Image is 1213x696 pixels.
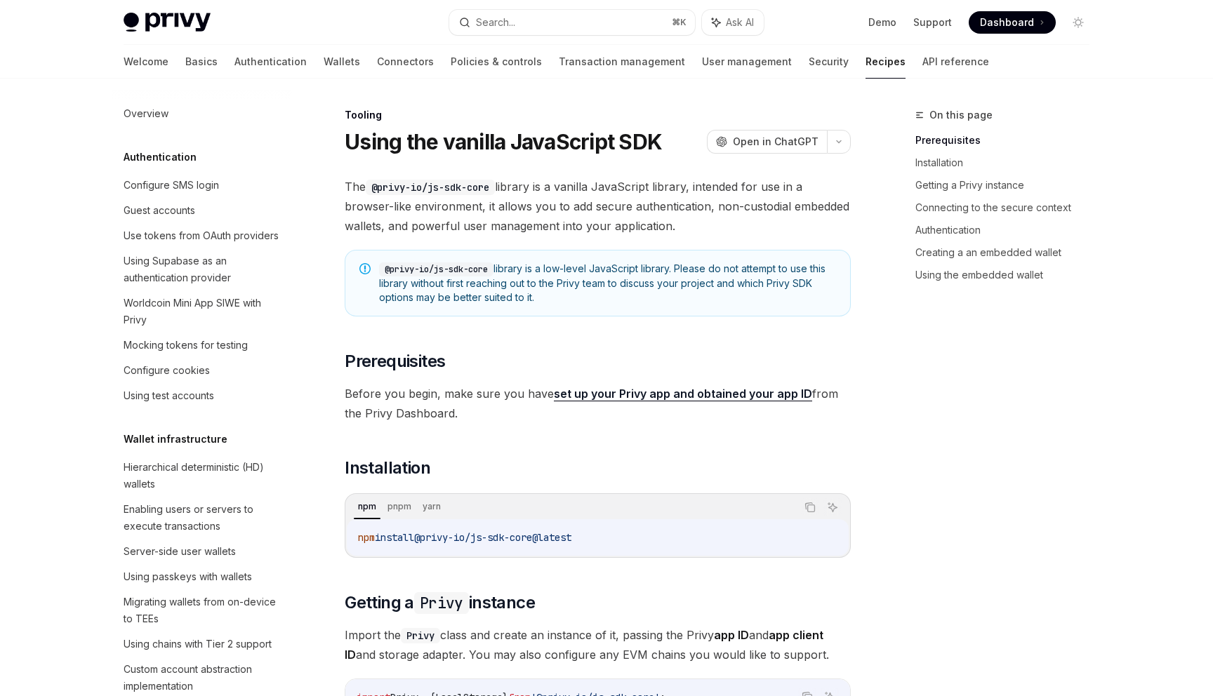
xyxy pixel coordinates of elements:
[124,177,219,194] div: Configure SMS login
[345,591,535,614] span: Getting a instance
[929,107,993,123] span: On this page
[112,248,292,290] a: Using Supabase as an authentication provider
[185,45,218,79] a: Basics
[915,152,1101,174] a: Installation
[345,177,851,236] span: The library is a vanilla JavaScript library, intended for use in a browser-like environment, it a...
[866,45,906,79] a: Recipes
[234,45,307,79] a: Authentication
[112,631,292,657] a: Using chains with Tier 2 support
[124,13,211,32] img: light logo
[915,196,1101,219] a: Connecting to the secure context
[112,358,292,383] a: Configure cookies
[418,498,445,515] div: yarn
[112,564,292,589] a: Using passkeys with wallets
[112,455,292,497] a: Hierarchical deterministic (HD) wallets
[823,498,842,516] button: Ask AI
[915,129,1101,152] a: Prerequisites
[124,295,284,328] div: Worldcoin Mini App SIWE with Privy
[476,14,515,31] div: Search...
[112,223,292,248] a: Use tokens from OAuth providers
[809,45,849,79] a: Security
[969,11,1056,34] a: Dashboard
[124,594,284,627] div: Migrating wallets from on-device to TEEs
[801,498,819,516] button: Copy the contents from the code block
[345,350,445,373] span: Prerequisites
[124,636,272,652] div: Using chains with Tier 2 support
[379,262,836,304] span: library is a low-level JavaScript library. Please do not attempt to use this library without firs...
[451,45,542,79] a: Policies & controls
[375,531,414,544] span: install
[414,531,571,544] span: @privy-io/js-sdk-core@latest
[324,45,360,79] a: Wallets
[915,174,1101,196] a: Getting a Privy instance
[345,625,851,664] span: Import the class and create an instance of it, passing the Privy and and storage adapter. You may...
[124,459,284,493] div: Hierarchical deterministic (HD) wallets
[124,661,284,695] div: Custom account abstraction implementation
[707,130,827,154] button: Open in ChatGPT
[401,628,440,643] code: Privy
[366,180,495,195] code: @privy-io/js-sdk-core
[726,15,754,29] span: Ask AI
[124,568,252,585] div: Using passkeys with wallets
[124,202,195,219] div: Guest accounts
[124,362,210,379] div: Configure cookies
[112,539,292,564] a: Server-side user wallets
[124,149,197,166] h5: Authentication
[124,227,279,244] div: Use tokens from OAuth providers
[112,589,292,631] a: Migrating wallets from on-device to TEEs
[915,241,1101,264] a: Creating a an embedded wallet
[124,501,284,535] div: Enabling users or servers to execute transactions
[124,337,248,354] div: Mocking tokens for testing
[702,10,764,35] button: Ask AI
[112,497,292,539] a: Enabling users or servers to execute transactions
[124,543,236,560] div: Server-side user wallets
[124,45,168,79] a: Welcome
[672,17,687,28] span: ⌘ K
[345,108,851,122] div: Tooling
[733,135,818,149] span: Open in ChatGPT
[922,45,989,79] a: API reference
[124,105,168,122] div: Overview
[383,498,416,515] div: pnpm
[354,498,380,515] div: npm
[345,384,851,423] span: Before you begin, make sure you have from the Privy Dashboard.
[449,10,695,35] button: Search...⌘K
[1067,11,1089,34] button: Toggle dark mode
[414,592,469,614] code: Privy
[124,431,227,448] h5: Wallet infrastructure
[980,15,1034,29] span: Dashboard
[112,198,292,223] a: Guest accounts
[379,262,493,276] code: @privy-io/js-sdk-core
[714,628,749,642] strong: app ID
[359,263,371,274] svg: Note
[112,383,292,408] a: Using test accounts
[112,290,292,333] a: Worldcoin Mini App SIWE with Privy
[915,219,1101,241] a: Authentication
[358,531,375,544] span: npm
[377,45,434,79] a: Connectors
[868,15,896,29] a: Demo
[345,129,662,154] h1: Using the vanilla JavaScript SDK
[702,45,792,79] a: User management
[124,253,284,286] div: Using Supabase as an authentication provider
[112,101,292,126] a: Overview
[559,45,685,79] a: Transaction management
[124,387,214,404] div: Using test accounts
[112,173,292,198] a: Configure SMS login
[112,333,292,358] a: Mocking tokens for testing
[554,387,812,401] a: set up your Privy app and obtained your app ID
[913,15,952,29] a: Support
[345,457,430,479] span: Installation
[915,264,1101,286] a: Using the embedded wallet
